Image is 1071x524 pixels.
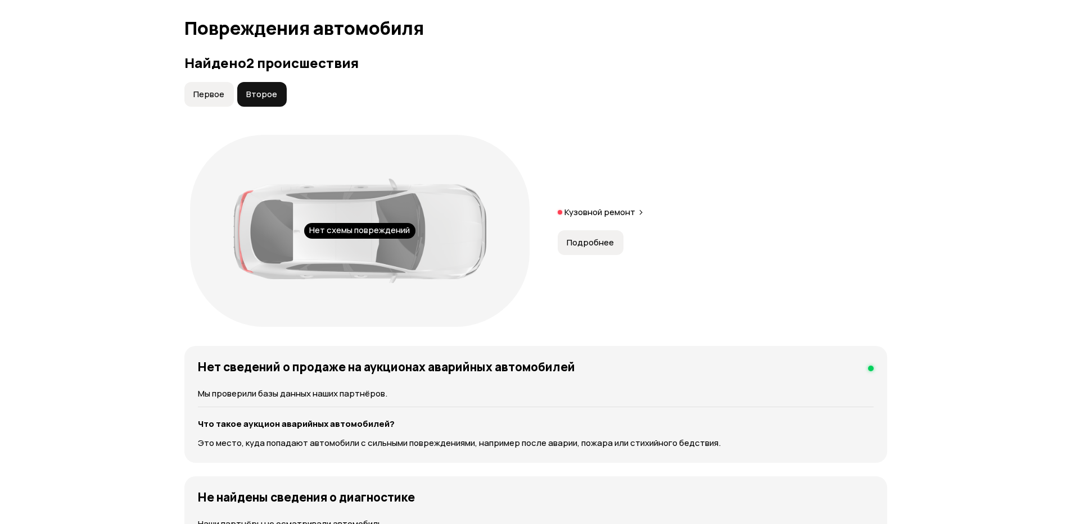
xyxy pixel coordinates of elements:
[198,437,874,449] p: Это место, куда попадают автомобили с сильными повреждениями, например после аварии, пожара или с...
[564,207,635,218] p: Кузовной ремонт
[198,359,575,374] h4: Нет сведений о продаже на аукционах аварийных автомобилей
[198,418,395,430] strong: Что такое аукцион аварийных автомобилей?
[184,18,887,38] h1: Повреждения автомобиля
[184,55,887,71] h3: Найдено 2 происшествия
[246,89,277,100] span: Второе
[198,490,415,504] h4: Не найдены сведения о диагностике
[193,89,224,100] span: Первое
[184,82,234,107] button: Первое
[558,230,623,255] button: Подробнее
[237,82,287,107] button: Второе
[304,223,415,239] div: Нет схемы повреждений
[198,388,874,400] p: Мы проверили базы данных наших партнёров.
[567,237,614,248] span: Подробнее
